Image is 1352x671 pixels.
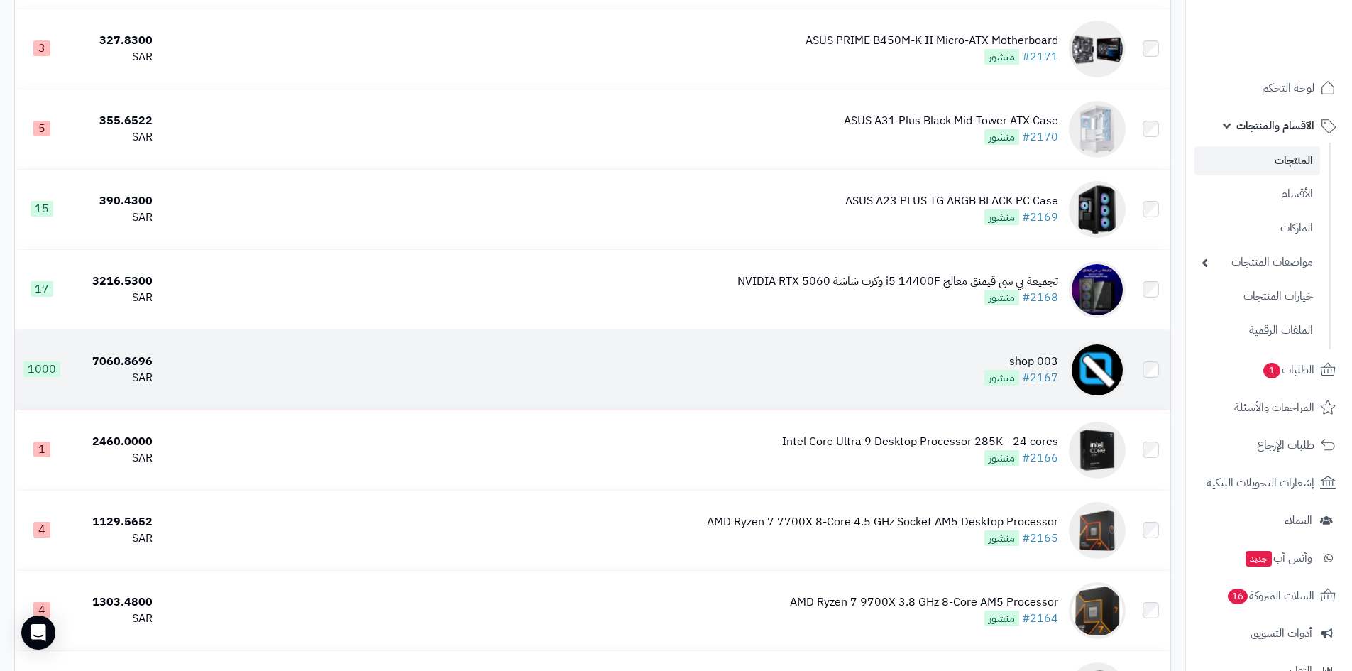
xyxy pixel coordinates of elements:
div: SAR [75,450,153,467]
img: ASUS PRIME B450M-K II Micro-ATX Motherboard [1069,21,1126,77]
div: SAR [75,49,153,65]
div: SAR [75,530,153,547]
a: #2171 [1022,48,1058,65]
span: 5 [33,121,50,136]
span: منشور [984,530,1019,546]
span: طلبات الإرجاع [1257,435,1314,455]
span: منشور [984,290,1019,305]
span: 1 [33,442,50,457]
img: Intel Core Ultra 9 Desktop Processor 285K - 24 cores [1069,422,1126,479]
div: SAR [75,290,153,306]
span: 15 [31,201,53,217]
div: SAR [75,209,153,226]
img: shop 003 [1069,342,1126,398]
div: SAR [75,611,153,627]
a: المنتجات [1194,146,1320,175]
span: المراجعات والأسئلة [1234,398,1314,418]
a: إشعارات التحويلات البنكية [1194,466,1343,500]
div: 7060.8696 [75,354,153,370]
span: 17 [31,281,53,297]
div: shop 003 [984,354,1058,370]
span: السلات المتروكة [1226,586,1314,606]
div: تجميعة بي سي قيمنق معالج i5 14400F وكرت شاشة NVIDIA RTX 5060 [737,273,1058,290]
a: المراجعات والأسئلة [1194,391,1343,425]
a: الماركات [1194,213,1320,244]
img: تجميعة بي سي قيمنق معالج i5 14400F وكرت شاشة NVIDIA RTX 5060 [1069,261,1126,318]
a: السلات المتروكة16 [1194,579,1343,613]
span: 1000 [23,361,60,377]
div: 390.4300 [75,193,153,209]
a: #2165 [1022,530,1058,547]
span: منشور [984,450,1019,466]
span: 1 [1263,363,1280,378]
a: الملفات الرقمية [1194,315,1320,346]
span: إشعارات التحويلات البنكية [1207,473,1314,493]
span: جديد [1246,551,1272,567]
span: منشور [984,49,1019,65]
a: #2164 [1022,610,1058,627]
div: Open Intercom Messenger [21,616,55,650]
span: 4 [33,522,50,538]
span: الطلبات [1262,360,1314,380]
img: logo-2.png [1255,38,1339,68]
span: منشور [984,370,1019,386]
span: الأقسام والمنتجات [1236,116,1314,136]
img: AMD Ryzen 7 7700X 8-Core 4.5 GHz Socket AM5 Desktop Processor [1069,502,1126,559]
span: 4 [33,602,50,618]
a: وآتس آبجديد [1194,541,1343,575]
span: 16 [1228,589,1248,604]
a: #2169 [1022,209,1058,226]
div: AMD Ryzen 7 7700X 8-Core 4.5 GHz Socket AM5 Desktop Processor [707,514,1058,530]
img: AMD Ryzen 7 9700X 3.8 GHz 8-Core AM5 Processor [1069,582,1126,639]
a: مواصفات المنتجات [1194,247,1320,278]
div: Intel Core Ultra 9 Desktop Processor 285K - 24 cores [782,434,1058,450]
a: الطلبات1 [1194,353,1343,387]
span: أدوات التسويق [1251,623,1312,643]
div: 355.6522 [75,113,153,129]
div: SAR [75,370,153,386]
div: AMD Ryzen 7 9700X 3.8 GHz 8-Core AM5 Processor [790,594,1058,611]
span: منشور [984,611,1019,626]
a: لوحة التحكم [1194,71,1343,105]
a: #2168 [1022,289,1058,306]
span: لوحة التحكم [1262,78,1314,98]
a: الأقسام [1194,179,1320,209]
span: العملاء [1285,511,1312,530]
div: ASUS A31 Plus Black Mid-Tower ATX Case [844,113,1058,129]
div: 1303.4800 [75,594,153,611]
a: طلبات الإرجاع [1194,428,1343,462]
div: 2460.0000 [75,434,153,450]
div: SAR [75,129,153,146]
a: أدوات التسويق [1194,616,1343,650]
a: #2170 [1022,129,1058,146]
a: #2167 [1022,369,1058,386]
a: العملاء [1194,503,1343,538]
div: ASUS PRIME B450M-K II Micro-ATX Motherboard [806,33,1058,49]
span: 3 [33,40,50,56]
img: ASUS A23 PLUS TG ARGB BLACK PC Case [1069,181,1126,238]
span: منشور [984,209,1019,225]
img: ASUS A31 Plus Black Mid-Tower ATX Case [1069,101,1126,158]
a: #2166 [1022,449,1058,467]
div: ASUS A23 PLUS TG ARGB BLACK PC Case [845,193,1058,209]
span: وآتس آب [1244,548,1312,568]
div: 1129.5652 [75,514,153,530]
span: منشور [984,129,1019,145]
div: 327.8300 [75,33,153,49]
div: 3216.5300 [75,273,153,290]
a: خيارات المنتجات [1194,281,1320,312]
